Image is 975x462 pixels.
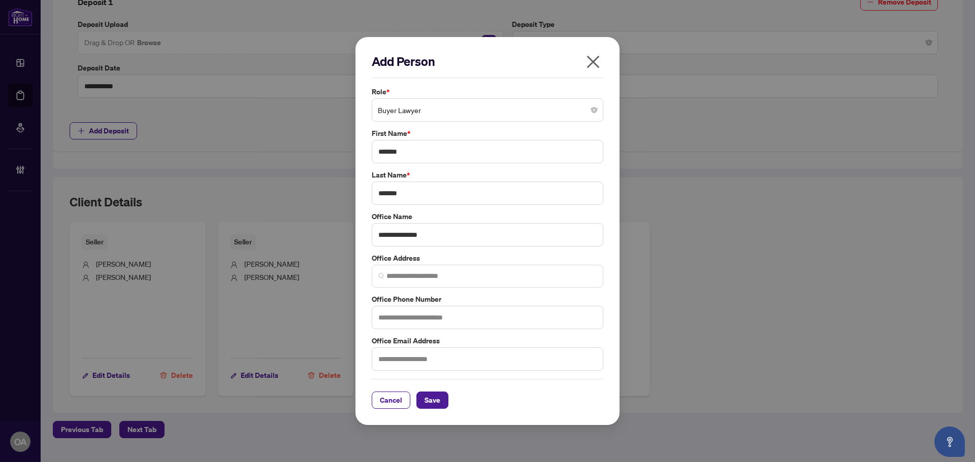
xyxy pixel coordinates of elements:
button: Open asap [934,427,965,457]
span: close [585,54,601,70]
span: Buyer Lawyer [378,100,597,120]
button: Save [416,392,448,409]
img: search_icon [378,273,384,279]
label: Office Email Address [372,335,603,346]
label: Office Address [372,253,603,264]
label: Role [372,86,603,97]
span: Cancel [380,392,402,408]
button: Cancel [372,392,410,409]
label: First Name [372,128,603,139]
label: Office Name [372,211,603,222]
span: close-circle [591,107,597,113]
span: Save [425,392,440,408]
label: Last Name [372,169,603,181]
label: Office Phone Number [372,294,603,305]
h2: Add Person [372,53,603,69]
